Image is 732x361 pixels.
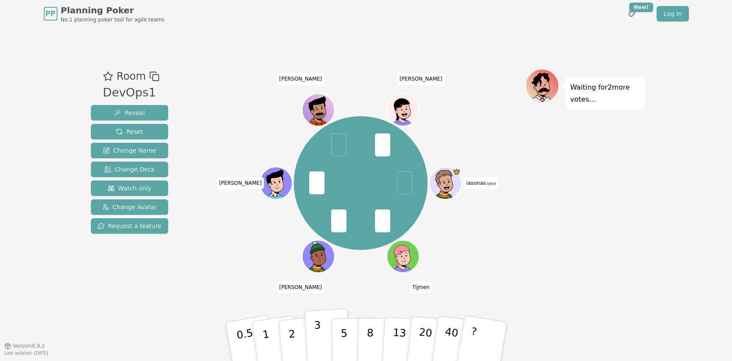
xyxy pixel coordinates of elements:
[4,343,45,349] button: Version0.9.2
[91,218,169,234] button: Request a feature
[44,4,165,23] a: PPPlanning PokerNo.1 planning poker tool for agile teams
[430,168,461,198] button: Click to change your avatar
[91,180,169,196] button: Watch only
[91,162,169,177] button: Change Deck
[629,3,654,12] div: New!
[116,127,143,136] span: Reset
[91,143,169,158] button: Change Name
[91,124,169,139] button: Reset
[13,343,45,349] span: Version 0.9.2
[397,73,444,85] span: Click to change your name
[410,281,431,293] span: Click to change your name
[217,177,264,189] span: Click to change your name
[45,9,55,19] span: PP
[4,351,48,355] span: Last updated: [DATE]
[91,105,169,120] button: Reveal
[570,81,641,105] p: Waiting for 2 more votes...
[464,177,498,189] span: Click to change your name
[103,146,156,155] span: Change Name
[114,108,145,117] span: Reveal
[452,168,461,176] span: iasonas is the host
[117,69,146,84] span: Room
[91,199,169,215] button: Change Avatar
[108,184,151,193] span: Watch only
[102,203,157,211] span: Change Avatar
[277,73,324,85] span: Click to change your name
[103,69,113,84] button: Add as favourite
[61,4,165,16] span: Planning Poker
[104,165,154,174] span: Change Deck
[103,84,160,102] div: DevOps1
[624,6,639,21] button: New!
[98,222,162,230] span: Request a feature
[61,16,165,23] span: No.1 planning poker tool for agile teams
[657,6,688,21] a: Log in
[277,281,324,293] span: Click to change your name
[486,182,496,186] span: (you)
